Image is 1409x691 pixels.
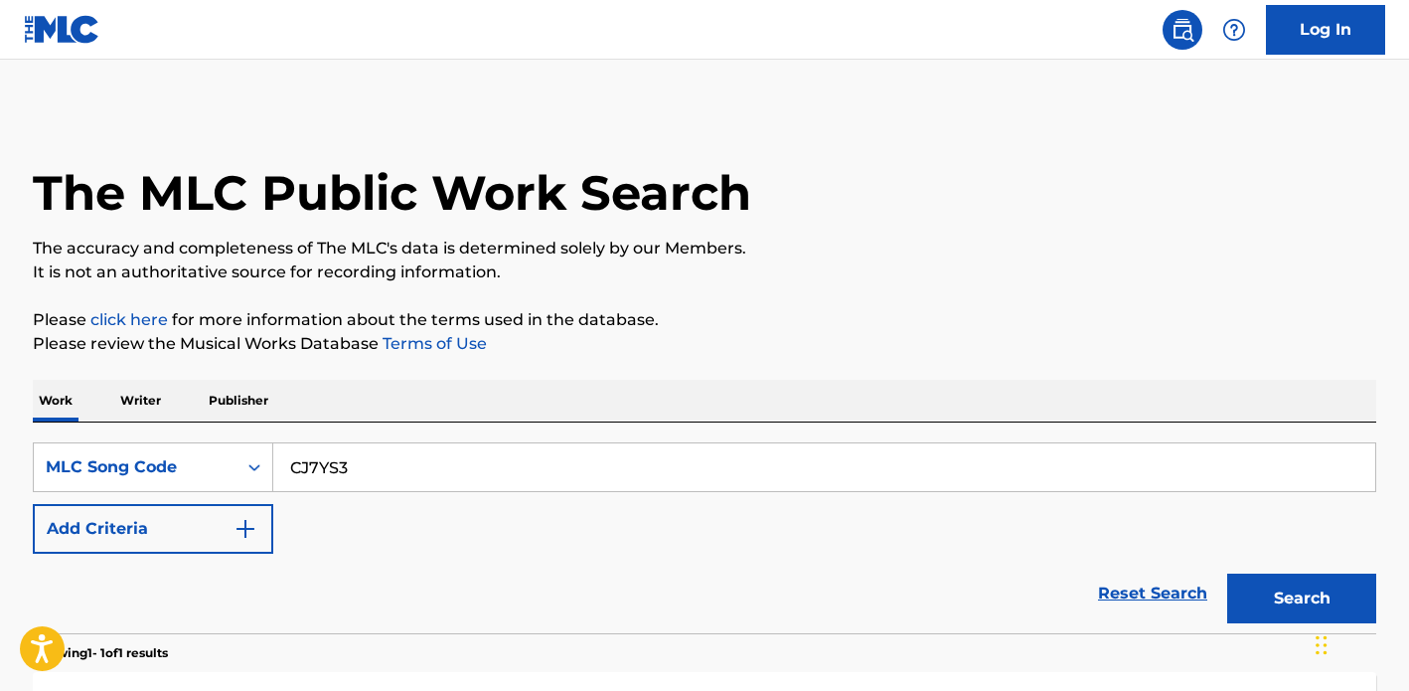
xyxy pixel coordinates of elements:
[1171,18,1194,42] img: search
[33,260,1376,284] p: It is not an authoritative source for recording information.
[1222,18,1246,42] img: help
[234,517,257,541] img: 9d2ae6d4665cec9f34b9.svg
[1266,5,1385,55] a: Log In
[46,455,225,479] div: MLC Song Code
[203,380,274,422] p: Publisher
[33,163,751,223] h1: The MLC Public Work Search
[1163,10,1202,50] a: Public Search
[33,380,78,422] p: Work
[90,310,168,329] a: click here
[24,15,100,44] img: MLC Logo
[33,442,1376,633] form: Search Form
[33,504,273,554] button: Add Criteria
[1227,574,1376,623] button: Search
[33,644,168,662] p: Showing 1 - 1 of 1 results
[33,332,1376,356] p: Please review the Musical Works Database
[114,380,167,422] p: Writer
[1088,572,1217,615] a: Reset Search
[33,237,1376,260] p: The accuracy and completeness of The MLC's data is determined solely by our Members.
[379,334,487,353] a: Terms of Use
[1310,596,1409,691] iframe: Chat Widget
[33,308,1376,332] p: Please for more information about the terms used in the database.
[1214,10,1254,50] div: Help
[1316,615,1328,675] div: Drag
